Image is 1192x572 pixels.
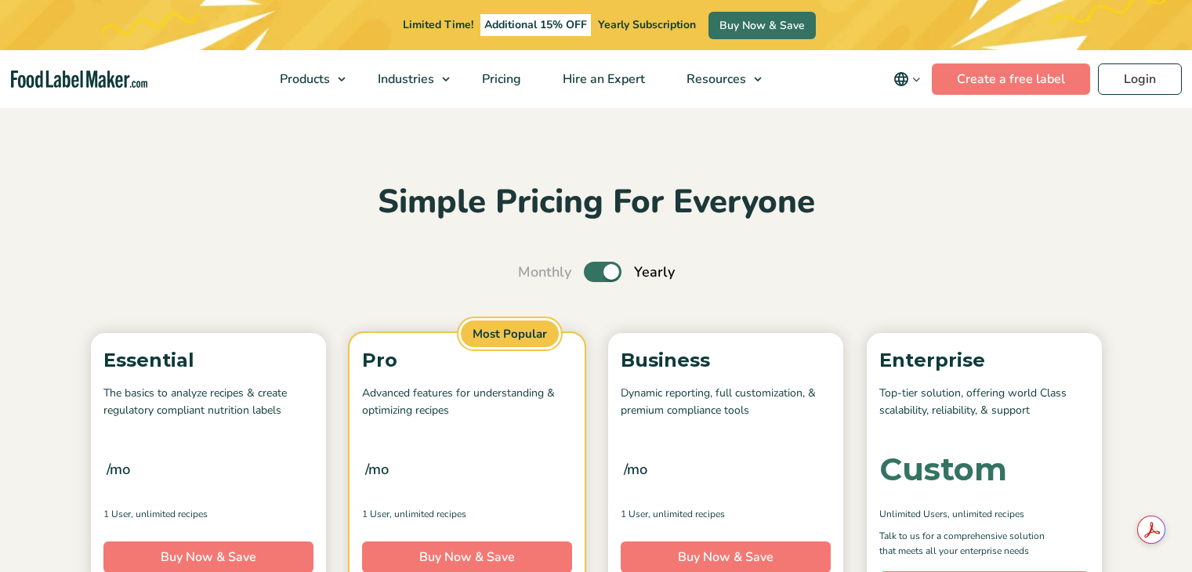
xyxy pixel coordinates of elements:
a: Hire an Expert [542,50,662,108]
p: Essential [103,346,313,375]
p: Dynamic reporting, full customization, & premium compliance tools [621,385,831,420]
a: Buy Now & Save [708,12,816,39]
a: Products [259,50,353,108]
p: Pro [362,346,572,375]
span: , Unlimited Recipes [131,507,208,521]
span: , Unlimited Recipes [648,507,725,521]
span: 1 User [621,507,648,521]
span: Unlimited Users [879,507,947,521]
span: Yearly [634,262,675,283]
span: /mo [624,458,647,480]
span: Resources [682,71,748,88]
a: Create a free label [932,63,1090,95]
h2: Simple Pricing For Everyone [83,181,1110,224]
span: , Unlimited Recipes [947,507,1024,521]
a: Industries [357,50,458,108]
span: Monthly [518,262,571,283]
p: The basics to analyze recipes & create regulatory compliant nutrition labels [103,385,313,420]
div: Custom [879,454,1007,485]
a: Resources [666,50,770,108]
span: /mo [365,458,389,480]
p: Talk to us for a comprehensive solution that meets all your enterprise needs [879,529,1060,559]
span: 1 User [362,507,389,521]
span: Hire an Expert [558,71,647,88]
span: Most Popular [458,318,561,350]
span: , Unlimited Recipes [389,507,466,521]
p: Business [621,346,831,375]
p: Top-tier solution, offering world Class scalability, reliability, & support [879,385,1089,420]
span: 1 User [103,507,131,521]
span: Yearly Subscription [598,17,696,32]
span: /mo [107,458,130,480]
a: Login [1098,63,1182,95]
p: Enterprise [879,346,1089,375]
a: Pricing [462,50,538,108]
span: Limited Time! [403,17,473,32]
p: Advanced features for understanding & optimizing recipes [362,385,572,420]
label: Toggle [584,262,621,282]
span: Pricing [477,71,523,88]
span: Industries [373,71,436,88]
span: Products [275,71,332,88]
span: Additional 15% OFF [480,14,591,36]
